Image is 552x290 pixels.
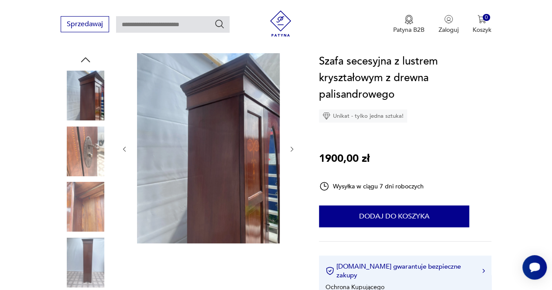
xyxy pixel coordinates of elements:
[61,126,110,176] img: Zdjęcie produktu Szafa secesyjna z lustrem kryształowym z drewna palisandrowego
[483,14,490,21] div: 0
[473,26,491,34] p: Koszyk
[61,71,110,120] img: Zdjęcie produktu Szafa secesyjna z lustrem kryształowym z drewna palisandrowego
[319,181,424,191] div: Wysyłka w ciągu 7 dni roboczych
[393,26,425,34] p: Patyna B2B
[61,238,110,287] img: Zdjęcie produktu Szafa secesyjna z lustrem kryształowym z drewna palisandrowego
[473,15,491,34] button: 0Koszyk
[214,19,225,29] button: Szukaj
[267,10,294,37] img: Patyna - sklep z meblami i dekoracjami vintage
[61,22,109,28] a: Sprzedawaj
[439,26,459,34] p: Zaloguj
[482,269,485,273] img: Ikona strzałki w prawo
[319,109,407,123] div: Unikat - tylko jedna sztuka!
[444,15,453,24] img: Ikonka użytkownika
[393,15,425,34] a: Ikona medaluPatyna B2B
[522,255,547,280] iframe: Smartsupp widget button
[137,53,280,243] img: Zdjęcie produktu Szafa secesyjna z lustrem kryształowym z drewna palisandrowego
[326,266,334,275] img: Ikona certyfikatu
[61,182,110,232] img: Zdjęcie produktu Szafa secesyjna z lustrem kryształowym z drewna palisandrowego
[477,15,486,24] img: Ikona koszyka
[319,150,370,167] p: 1900,00 zł
[319,205,469,227] button: Dodaj do koszyka
[322,112,330,120] img: Ikona diamentu
[393,15,425,34] button: Patyna B2B
[405,15,413,24] img: Ikona medalu
[326,262,485,280] button: [DOMAIN_NAME] gwarantuje bezpieczne zakupy
[319,53,491,103] h1: Szafa secesyjna z lustrem kryształowym z drewna palisandrowego
[439,15,459,34] button: Zaloguj
[61,16,109,32] button: Sprzedawaj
